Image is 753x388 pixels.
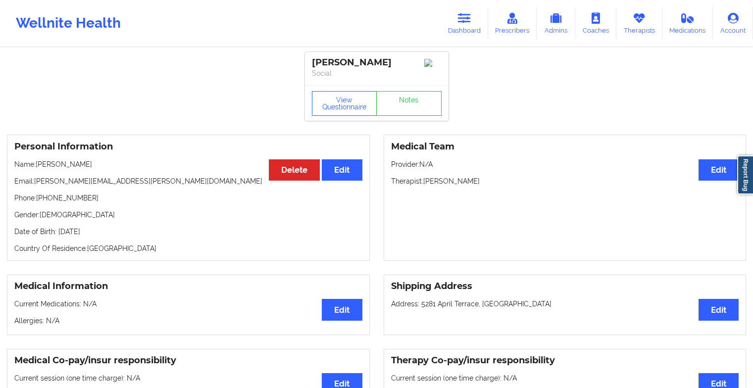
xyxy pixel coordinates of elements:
[488,7,537,40] a: Prescribers
[699,159,739,181] button: Edit
[441,7,488,40] a: Dashboard
[14,227,362,237] p: Date of Birth: [DATE]
[424,59,442,67] img: Image%2Fplaceholer-image.png
[737,155,753,194] a: Report Bug
[14,316,362,326] p: Allergies: N/A
[391,299,739,309] p: Address: 5281 April Terrace, [GEOGRAPHIC_DATA]
[662,7,713,40] a: Medications
[14,243,362,253] p: Country Of Residence: [GEOGRAPHIC_DATA]
[391,176,739,186] p: Therapist: [PERSON_NAME]
[391,141,739,152] h3: Medical Team
[391,373,739,383] p: Current session (one time charge): N/A
[14,373,362,383] p: Current session (one time charge): N/A
[537,7,575,40] a: Admins
[14,159,362,169] p: Name: [PERSON_NAME]
[14,210,362,220] p: Gender: [DEMOGRAPHIC_DATA]
[391,159,739,169] p: Provider: N/A
[575,7,616,40] a: Coaches
[312,91,377,116] button: View Questionnaire
[312,68,442,78] p: Social
[312,57,442,68] div: [PERSON_NAME]
[391,355,739,366] h3: Therapy Co-pay/insur responsibility
[14,281,362,292] h3: Medical Information
[14,355,362,366] h3: Medical Co-pay/insur responsibility
[699,299,739,320] button: Edit
[391,281,739,292] h3: Shipping Address
[322,299,362,320] button: Edit
[322,159,362,181] button: Edit
[14,176,362,186] p: Email: [PERSON_NAME][EMAIL_ADDRESS][PERSON_NAME][DOMAIN_NAME]
[14,299,362,309] p: Current Medications: N/A
[14,141,362,152] h3: Personal Information
[376,91,442,116] a: Notes
[14,193,362,203] p: Phone: [PHONE_NUMBER]
[269,159,320,181] button: Delete
[616,7,662,40] a: Therapists
[713,7,753,40] a: Account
